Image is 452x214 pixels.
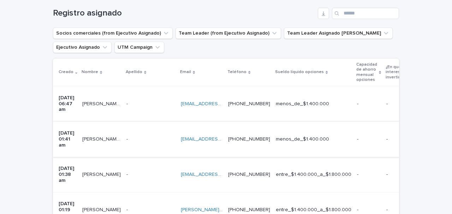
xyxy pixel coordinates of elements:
[59,68,73,76] p: Creado
[126,68,142,76] p: Apellido
[386,63,418,81] p: ¿En qué estás interesado invertir?
[275,68,324,76] p: Sueldo líquido opciones
[276,136,351,142] p: menos_de_$1.400.000
[180,68,191,76] p: Email
[82,68,98,76] p: Nombre
[114,42,164,53] button: UTM Campaign
[82,100,122,107] p: Claudio Gallegos Maureria
[82,135,122,142] p: florería mirna rubi vilches aranguis EIRL
[82,170,122,178] p: Leonila Gajardo
[332,8,399,19] input: Search
[386,101,422,107] p: -
[126,170,129,178] p: -
[228,137,270,142] a: [PHONE_NUMBER]
[181,207,299,212] a: [PERSON_NAME][EMAIL_ADDRESS][DOMAIN_NAME]
[228,172,270,177] a: [PHONE_NUMBER]
[176,28,281,39] button: Team Leader (from Ejecutivo Asignado)
[386,172,422,178] p: -
[276,172,351,178] p: entre_$1.400.000_a_$1.800.000
[82,206,122,213] p: evelyn riquelme
[181,137,261,142] a: [EMAIL_ADDRESS][DOMAIN_NAME]
[357,136,380,142] p: -
[386,207,422,213] p: -
[356,61,377,84] p: Capacidad de ahorro mensual opciones
[276,101,351,107] p: menos_de_$1.400.000
[181,172,261,177] a: [EMAIL_ADDRESS][DOMAIN_NAME]
[276,207,351,213] p: entre_$1.400.000_a_$1.800.000
[357,101,380,107] p: -
[53,28,173,39] button: Socios comerciales (from Ejecutivo Asignado)
[126,206,129,213] p: -
[284,28,393,39] button: Team Leader Asignado LLamados
[126,135,129,142] p: -
[53,42,112,53] button: Ejecutivo Asignado
[59,95,77,113] p: [DATE] 06:47 am
[227,68,246,76] p: Teléfono
[228,207,270,212] a: [PHONE_NUMBER]
[59,130,77,148] p: [DATE] 01:41 am
[126,100,129,107] p: -
[357,172,380,178] p: -
[59,166,77,183] p: [DATE] 01:38 am
[228,101,270,106] a: [PHONE_NUMBER]
[386,136,422,142] p: -
[181,101,261,106] a: [EMAIL_ADDRESS][DOMAIN_NAME]
[53,8,315,18] h1: Registro asignado
[357,207,380,213] p: -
